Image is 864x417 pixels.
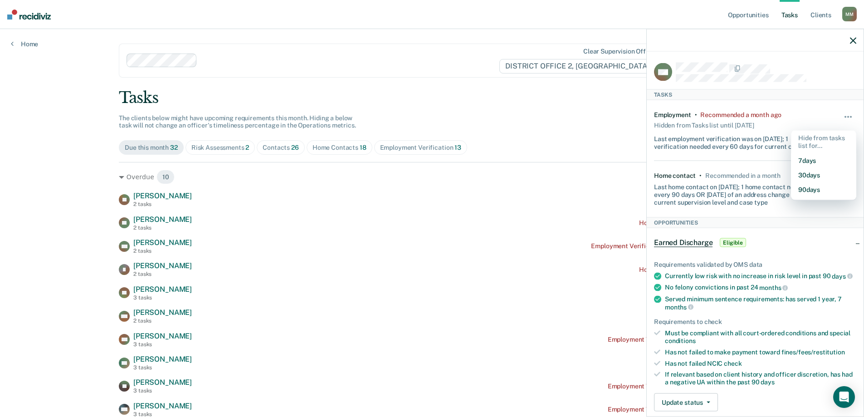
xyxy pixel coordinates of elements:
div: Last home contact on [DATE]; 1 home contact needed every 90 days OR [DATE] of an address change f... [654,180,823,206]
div: Overdue [119,170,745,184]
span: months [759,284,788,291]
div: Must be compliant with all court-ordered conditions and special [665,329,856,345]
div: M M [842,7,857,21]
div: Employment [654,111,691,119]
div: Currently low risk with no increase in risk level in past 90 [665,272,856,280]
span: fines/fees/restitution [781,348,845,355]
div: Risk Assessments [191,144,249,152]
div: Earned DischargeEligible [647,228,864,257]
span: Earned Discharge [654,238,713,247]
div: 2 tasks [133,201,192,207]
span: 26 [291,144,299,151]
span: [PERSON_NAME] [133,261,192,270]
div: 2 tasks [133,318,192,324]
span: [PERSON_NAME] [133,402,192,410]
div: 3 tasks [133,341,192,348]
span: Eligible [720,238,746,247]
div: If relevant based on client history and officer discretion, has had a negative UA within the past 90 [665,371,856,386]
div: Opportunities [647,217,864,228]
span: [PERSON_NAME] [133,215,192,224]
button: 30 days [791,167,856,182]
span: [PERSON_NAME] [133,355,192,363]
div: Open Intercom Messenger [833,386,855,408]
span: [PERSON_NAME] [133,378,192,387]
div: Employment Verification [380,144,461,152]
div: No felony convictions in past 24 [665,284,856,292]
div: Has not failed to make payment toward [665,348,856,356]
div: Last employment verification was on [DATE]; 1 verification needed every 60 days for current case ... [654,131,823,150]
div: Hidden from Tasks list until [DATE] [654,118,754,131]
div: Employment Verification recommended [DATE] [608,336,745,343]
div: Clear supervision officers [583,48,660,55]
span: conditions [665,337,696,344]
span: 32 [170,144,178,151]
div: Served minimum sentence requirements: has served 1 year, 7 [665,295,856,311]
div: • [699,172,702,180]
span: [PERSON_NAME] [133,308,192,317]
div: Contacts [263,144,299,152]
div: Employment Verification recommended a month ago [591,242,745,250]
div: Home contact [654,172,696,180]
span: [PERSON_NAME] [133,238,192,247]
div: 2 tasks [133,225,192,231]
span: 2 [245,144,249,151]
div: • [695,111,697,119]
div: 3 tasks [133,388,192,394]
button: Update status [654,393,718,412]
div: Employment Verification recommended [DATE] [608,383,745,390]
span: 18 [360,144,366,151]
span: 10 [156,170,175,184]
span: 13 [454,144,461,151]
span: check [724,359,742,367]
div: Requirements to check [654,318,856,326]
div: 3 tasks [133,364,192,371]
button: 90 days [791,182,856,196]
div: Employment Verification recommended [DATE] [608,406,745,413]
span: [PERSON_NAME] [133,332,192,340]
div: Requirements validated by OMS data [654,261,856,269]
span: DISTRICT OFFICE 2, [GEOGRAPHIC_DATA] [499,59,662,74]
span: [PERSON_NAME] [133,285,192,294]
div: Tasks [119,88,745,107]
div: Has not failed NCIC [665,359,856,367]
span: The clients below might have upcoming requirements this month. Hiding a below task will not chang... [119,114,356,129]
span: days [832,272,852,280]
div: 2 tasks [133,248,192,254]
div: Tasks [647,89,864,100]
span: days [761,378,774,386]
div: Recommended in a month [705,172,781,180]
div: 3 tasks [133,294,192,301]
span: months [665,303,693,310]
div: Due this month [125,144,178,152]
div: Recommended a month ago [700,111,781,119]
button: 7 days [791,153,856,167]
div: Home contact recommended [DATE] [639,219,745,227]
img: Recidiviz [7,10,51,20]
div: 2 tasks [133,271,192,277]
a: Home [11,40,38,48]
div: Home contact recommended [DATE] [639,266,745,274]
div: Hide from tasks list for... [791,131,856,153]
div: Home Contacts [312,144,366,152]
span: [PERSON_NAME] [133,191,192,200]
